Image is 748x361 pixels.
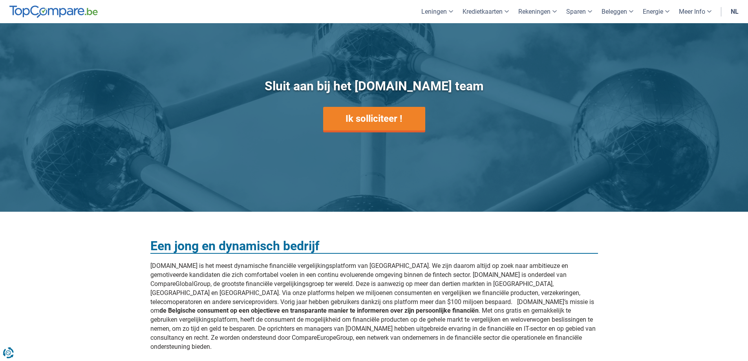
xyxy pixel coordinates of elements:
h3: Een jong en dynamisch bedrijf [150,239,598,254]
b: de Belgische consument op een objectieve en transparante manier te informeren over zijn persoonli... [159,307,479,314]
h1: Sluit aan bij het [DOMAIN_NAME] team [225,77,523,95]
a: Ik solliciteer ! [323,107,425,130]
img: TopCompare [9,5,98,18]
